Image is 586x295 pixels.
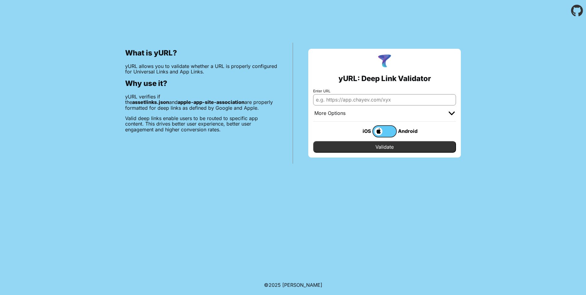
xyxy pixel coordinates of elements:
b: assetlinks.json [132,99,169,105]
div: Android [397,127,421,135]
label: Enter URL [313,89,456,93]
p: yURL verifies if the and are properly formatted for deep links as defined by Google and Apple. [125,94,277,111]
input: e.g. https://app.chayev.com/xyx [313,94,456,105]
footer: © [264,275,322,295]
b: apple-app-site-association [178,99,244,105]
a: Michael Ibragimchayev's Personal Site [282,282,322,288]
p: Valid deep links enable users to be routed to specific app content. This drives better user exper... [125,116,277,132]
p: yURL allows you to validate whether a URL is properly configured for Universal Links and App Links. [125,63,277,75]
img: chevron [449,112,455,115]
h2: Why use it? [125,79,277,88]
div: iOS [348,127,372,135]
h2: What is yURL? [125,49,277,57]
input: Validate [313,141,456,153]
div: More Options [314,110,345,116]
img: yURL Logo [377,54,392,69]
span: 2025 [269,282,281,288]
h2: yURL: Deep Link Validator [338,74,431,83]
